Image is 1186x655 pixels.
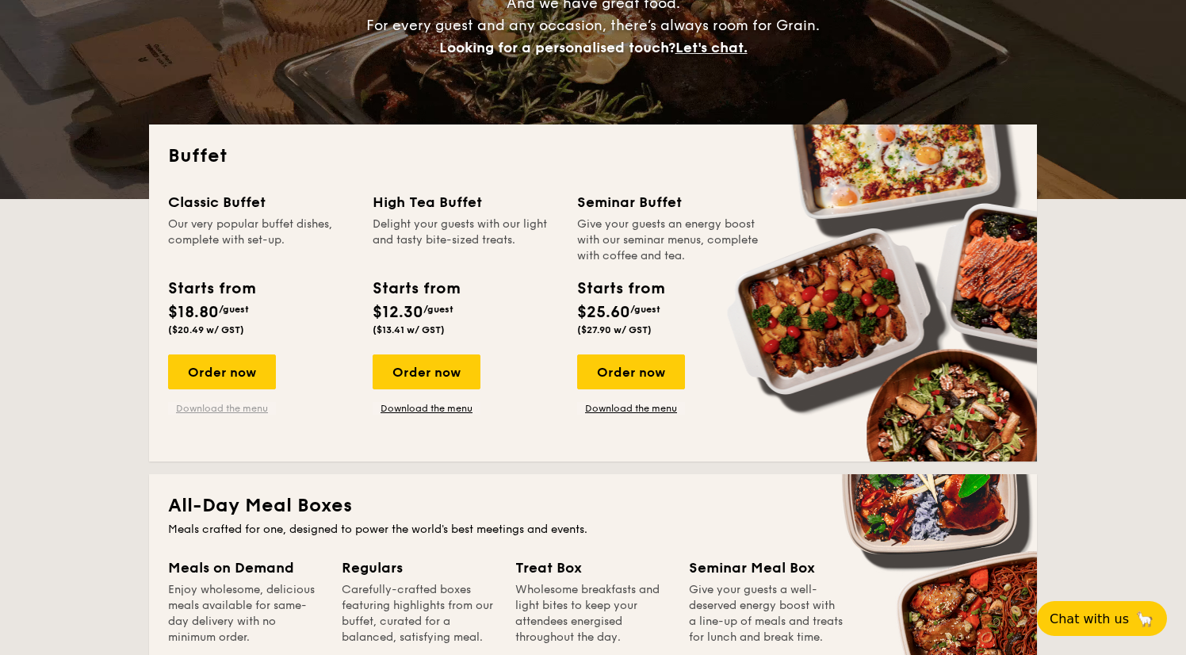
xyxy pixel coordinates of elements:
div: Order now [577,354,685,389]
div: Delight your guests with our light and tasty bite-sized treats. [373,216,558,264]
div: Starts from [577,277,664,301]
span: /guest [630,304,660,315]
span: Chat with us [1050,611,1129,626]
div: Carefully-crafted boxes featuring highlights from our buffet, curated for a balanced, satisfying ... [342,582,496,645]
h2: Buffet [168,144,1018,169]
a: Download the menu [577,402,685,415]
span: $18.80 [168,303,219,322]
div: Order now [373,354,480,389]
a: Download the menu [373,402,480,415]
span: $12.30 [373,303,423,322]
div: Wholesome breakfasts and light bites to keep your attendees energised throughout the day. [515,582,670,645]
span: Looking for a personalised touch? [439,39,675,56]
div: Treat Box [515,557,670,579]
div: Give your guests an energy boost with our seminar menus, complete with coffee and tea. [577,216,763,264]
span: ($20.49 w/ GST) [168,324,244,335]
div: Meals on Demand [168,557,323,579]
h2: All-Day Meal Boxes [168,493,1018,519]
div: Seminar Buffet [577,191,763,213]
div: Meals crafted for one, designed to power the world's best meetings and events. [168,522,1018,538]
span: /guest [423,304,453,315]
div: Order now [168,354,276,389]
span: Let's chat. [675,39,748,56]
div: Give your guests a well-deserved energy boost with a line-up of meals and treats for lunch and br... [689,582,844,645]
div: Enjoy wholesome, delicious meals available for same-day delivery with no minimum order. [168,582,323,645]
div: Regulars [342,557,496,579]
span: 🦙 [1135,610,1154,628]
div: Seminar Meal Box [689,557,844,579]
div: Starts from [373,277,459,301]
div: Starts from [168,277,254,301]
div: High Tea Buffet [373,191,558,213]
a: Download the menu [168,402,276,415]
span: $25.60 [577,303,630,322]
span: /guest [219,304,249,315]
div: Classic Buffet [168,191,354,213]
span: ($13.41 w/ GST) [373,324,445,335]
div: Our very popular buffet dishes, complete with set-up. [168,216,354,264]
button: Chat with us🦙 [1037,601,1167,636]
span: ($27.90 w/ GST) [577,324,652,335]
